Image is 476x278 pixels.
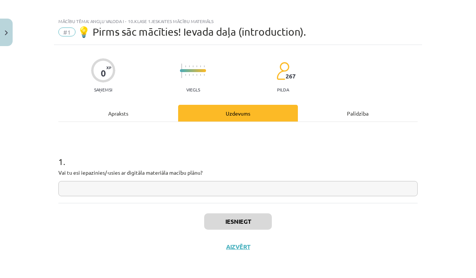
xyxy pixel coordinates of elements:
img: icon-short-line-57e1e144782c952c97e751825c79c345078a6d821885a25fce030b3d8c18986b.svg [196,65,197,67]
img: icon-short-line-57e1e144782c952c97e751825c79c345078a6d821885a25fce030b3d8c18986b.svg [185,65,186,67]
div: Apraksts [58,105,178,122]
span: 267 [286,73,296,80]
img: icon-short-line-57e1e144782c952c97e751825c79c345078a6d821885a25fce030b3d8c18986b.svg [185,74,186,76]
p: pilda [277,87,289,92]
button: Aizvērt [224,243,252,250]
p: Viegls [186,87,200,92]
img: icon-close-lesson-0947bae3869378f0d4975bcd49f059093ad1ed9edebbc8119c70593378902aed.svg [5,30,8,35]
img: icon-short-line-57e1e144782c952c97e751825c79c345078a6d821885a25fce030b3d8c18986b.svg [200,65,201,67]
img: icon-short-line-57e1e144782c952c97e751825c79c345078a6d821885a25fce030b3d8c18986b.svg [193,74,193,76]
img: icon-short-line-57e1e144782c952c97e751825c79c345078a6d821885a25fce030b3d8c18986b.svg [196,74,197,76]
span: XP [106,65,111,69]
div: Palīdzība [298,105,418,122]
span: 💡 Pirms sāc mācīties! Ievada daļa (introduction). [77,26,306,38]
img: students-c634bb4e5e11cddfef0936a35e636f08e4e9abd3cc4e673bd6f9a4125e45ecb1.svg [276,62,289,80]
div: Uzdevums [178,105,298,122]
p: Saņemsi [91,87,115,92]
img: icon-long-line-d9ea69661e0d244f92f715978eff75569469978d946b2353a9bb055b3ed8787d.svg [181,64,182,78]
img: icon-short-line-57e1e144782c952c97e751825c79c345078a6d821885a25fce030b3d8c18986b.svg [189,74,190,76]
img: icon-short-line-57e1e144782c952c97e751825c79c345078a6d821885a25fce030b3d8c18986b.svg [189,65,190,67]
p: Vai tu esi iepazinies/-usies ar digitāla materiāla macību plānu? [58,169,418,177]
div: Mācību tēma: Angļu valoda i - 10.klase 1.ieskaites mācību materiāls [58,19,418,24]
h1: 1 . [58,143,418,167]
button: Iesniegt [204,213,272,230]
div: 0 [101,68,106,78]
span: #1 [58,28,75,36]
img: icon-short-line-57e1e144782c952c97e751825c79c345078a6d821885a25fce030b3d8c18986b.svg [193,65,193,67]
img: icon-short-line-57e1e144782c952c97e751825c79c345078a6d821885a25fce030b3d8c18986b.svg [200,74,201,76]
